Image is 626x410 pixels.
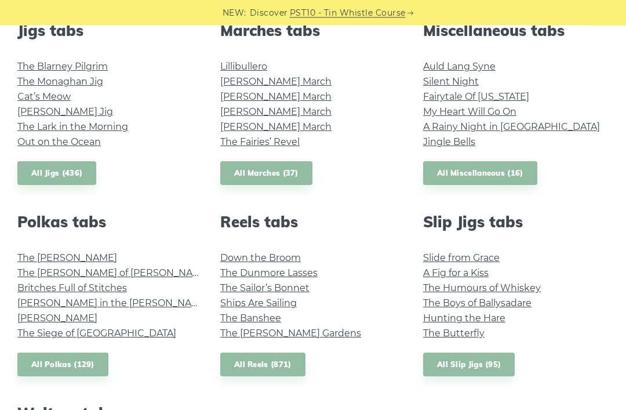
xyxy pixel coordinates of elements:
[423,162,537,186] a: All Miscellaneous (16)
[220,328,361,339] a: The [PERSON_NAME] Gardens
[220,61,267,72] a: Lillibullero
[220,283,310,294] a: The Sailor’s Bonnet
[423,61,496,72] a: Auld Lang Syne
[17,283,127,294] a: Britches Full of Stitches
[423,122,600,133] a: A Rainy Night in [GEOGRAPHIC_DATA]
[17,298,209,309] a: [PERSON_NAME] in the [PERSON_NAME]
[17,137,101,148] a: Out on the Ocean
[220,162,312,186] a: All Marches (37)
[17,92,71,103] a: Cat’s Meow
[17,328,176,339] a: The Siege of [GEOGRAPHIC_DATA]
[17,22,203,40] h2: Jigs tabs
[17,61,108,72] a: The Blarney Pilgrim
[17,122,128,133] a: The Lark in the Morning
[17,162,96,186] a: All Jigs (436)
[220,213,406,231] h2: Reels tabs
[423,107,516,118] a: My Heart Will Go On
[17,268,210,279] a: The [PERSON_NAME] of [PERSON_NAME]
[423,283,541,294] a: The Humours of Whiskey
[423,313,505,324] a: Hunting the Hare
[423,22,609,40] h2: Miscellaneous tabs
[423,328,485,339] a: The Butterfly
[220,268,318,279] a: The Dunmore Lasses
[220,298,297,309] a: Ships Are Sailing
[223,6,246,20] span: NEW:
[290,6,406,20] a: PST10 - Tin Whistle Course
[17,353,108,377] a: All Polkas (129)
[423,353,515,377] a: All Slip Jigs (95)
[220,22,406,40] h2: Marches tabs
[220,353,305,377] a: All Reels (871)
[17,253,117,264] a: The [PERSON_NAME]
[17,107,113,118] a: [PERSON_NAME] Jig
[220,253,301,264] a: Down the Broom
[17,213,203,231] h2: Polkas tabs
[423,92,529,103] a: Fairytale Of [US_STATE]
[220,92,332,103] a: [PERSON_NAME] March
[17,77,103,88] a: The Monaghan Jig
[423,268,489,279] a: A Fig for a Kiss
[423,253,500,264] a: Slide from Grace
[423,137,475,148] a: Jingle Bells
[220,77,332,88] a: [PERSON_NAME] March
[220,107,332,118] a: [PERSON_NAME] March
[250,6,288,20] span: Discover
[220,122,332,133] a: [PERSON_NAME] March
[423,213,609,231] h2: Slip Jigs tabs
[220,313,281,324] a: The Banshee
[423,298,532,309] a: The Boys of Ballysadare
[423,77,479,88] a: Silent Night
[17,313,97,324] a: [PERSON_NAME]
[220,137,300,148] a: The Fairies’ Revel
